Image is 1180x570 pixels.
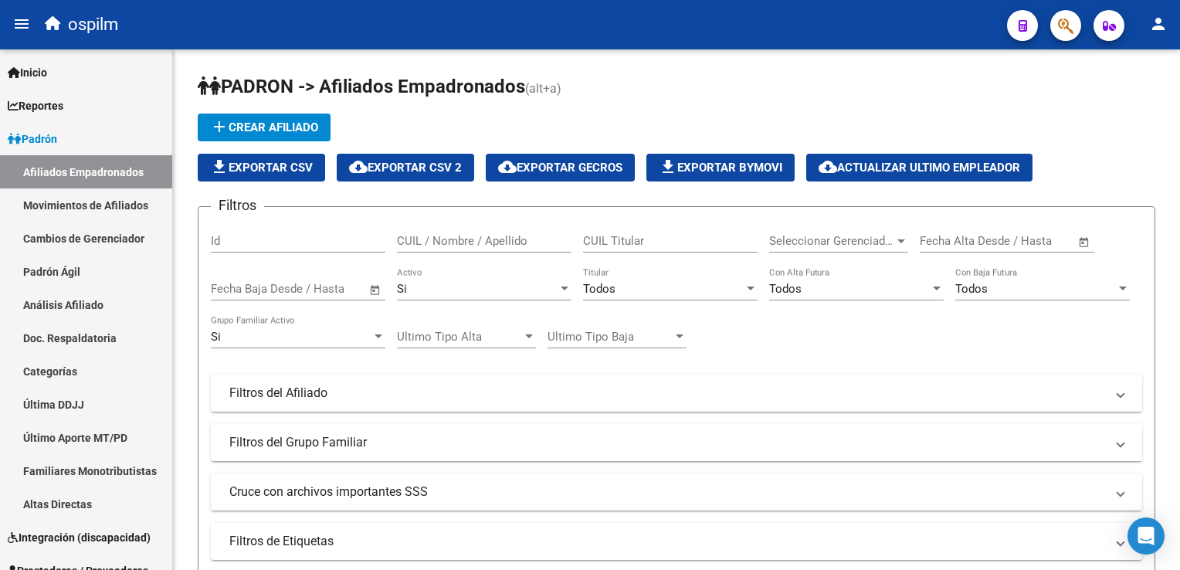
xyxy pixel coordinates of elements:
span: Crear Afiliado [210,120,318,134]
mat-icon: add [210,117,229,136]
mat-icon: menu [12,15,31,33]
input: Fecha fin [287,282,362,296]
mat-icon: cloud_download [349,158,368,176]
mat-expansion-panel-header: Filtros de Etiquetas [211,523,1142,560]
button: Exportar Bymovi [646,154,795,182]
span: Reportes [8,97,63,114]
h3: Filtros [211,195,264,216]
button: Exportar CSV [198,154,325,182]
button: Open calendar [1076,233,1094,251]
span: Inicio [8,64,47,81]
mat-panel-title: Cruce con archivos importantes SSS [229,483,1105,500]
button: Actualizar ultimo Empleador [806,154,1032,182]
span: Padrón [8,131,57,148]
span: Exportar CSV [210,161,313,175]
span: Exportar Bymovi [659,161,782,175]
button: Crear Afiliado [198,114,331,141]
span: Todos [583,282,615,296]
span: PADRON -> Afiliados Empadronados [198,76,525,97]
span: Si [397,282,407,296]
span: Todos [955,282,988,296]
mat-panel-title: Filtros del Grupo Familiar [229,434,1105,451]
span: Ultimo Tipo Alta [397,330,522,344]
input: Fecha fin [996,234,1071,248]
mat-panel-title: Filtros del Afiliado [229,385,1105,402]
mat-icon: cloud_download [819,158,837,176]
span: Actualizar ultimo Empleador [819,161,1020,175]
mat-expansion-panel-header: Cruce con archivos importantes SSS [211,473,1142,511]
mat-expansion-panel-header: Filtros del Afiliado [211,375,1142,412]
button: Exportar GECROS [486,154,635,182]
span: Todos [769,282,802,296]
mat-icon: cloud_download [498,158,517,176]
div: Open Intercom Messenger [1127,517,1165,555]
input: Fecha inicio [211,282,273,296]
mat-panel-title: Filtros de Etiquetas [229,533,1105,550]
mat-icon: person [1149,15,1168,33]
span: Exportar GECROS [498,161,622,175]
span: (alt+a) [525,81,561,96]
mat-expansion-panel-header: Filtros del Grupo Familiar [211,424,1142,461]
span: Ultimo Tipo Baja [548,330,673,344]
button: Open calendar [367,281,385,299]
span: Si [211,330,221,344]
span: ospilm [68,8,118,42]
mat-icon: file_download [659,158,677,176]
button: Exportar CSV 2 [337,154,474,182]
span: Integración (discapacidad) [8,529,151,546]
span: Seleccionar Gerenciador [769,234,894,248]
input: Fecha inicio [920,234,982,248]
span: Exportar CSV 2 [349,161,462,175]
mat-icon: file_download [210,158,229,176]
